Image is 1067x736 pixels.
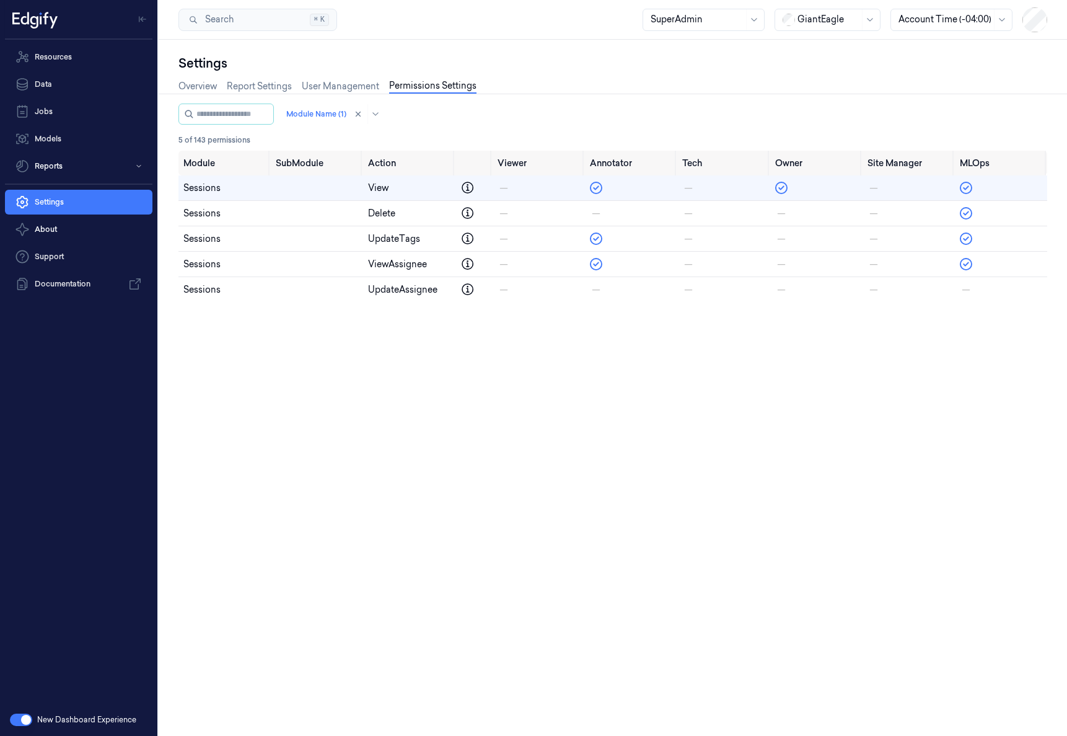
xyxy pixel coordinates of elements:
a: Permissions Settings [389,79,476,94]
div: view [368,182,450,195]
th: Tech [677,151,770,175]
a: Documentation [5,272,152,296]
span: 5 of 143 permissions [178,135,250,146]
th: MLOps [955,151,1047,175]
a: Overview [178,80,217,93]
div: Settings [178,55,1047,72]
div: sessions [183,283,266,296]
th: Action [363,151,455,175]
div: updateTags [368,233,450,246]
th: Site Manager [863,151,955,175]
div: sessions [183,233,266,246]
a: Data [5,72,152,97]
a: Resources [5,45,152,69]
a: Settings [5,190,152,215]
a: User Management [302,80,379,93]
a: Support [5,244,152,269]
a: Jobs [5,99,152,124]
th: Module [178,151,271,175]
a: Report Settings [227,80,292,93]
span: Search [200,13,234,26]
button: Toggle Navigation [133,9,152,29]
button: Reports [5,154,152,179]
div: updateAssignee [368,283,450,296]
div: sessions [183,207,266,220]
a: Models [5,126,152,151]
div: sessions [183,182,266,195]
button: About [5,217,152,242]
th: Viewer [493,151,585,175]
th: Owner [770,151,863,175]
div: delete [368,207,450,220]
th: Annotator [585,151,677,175]
button: Search⌘K [178,9,337,31]
th: SubModule [271,151,363,175]
div: viewAssignee [368,258,450,271]
div: sessions [183,258,266,271]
